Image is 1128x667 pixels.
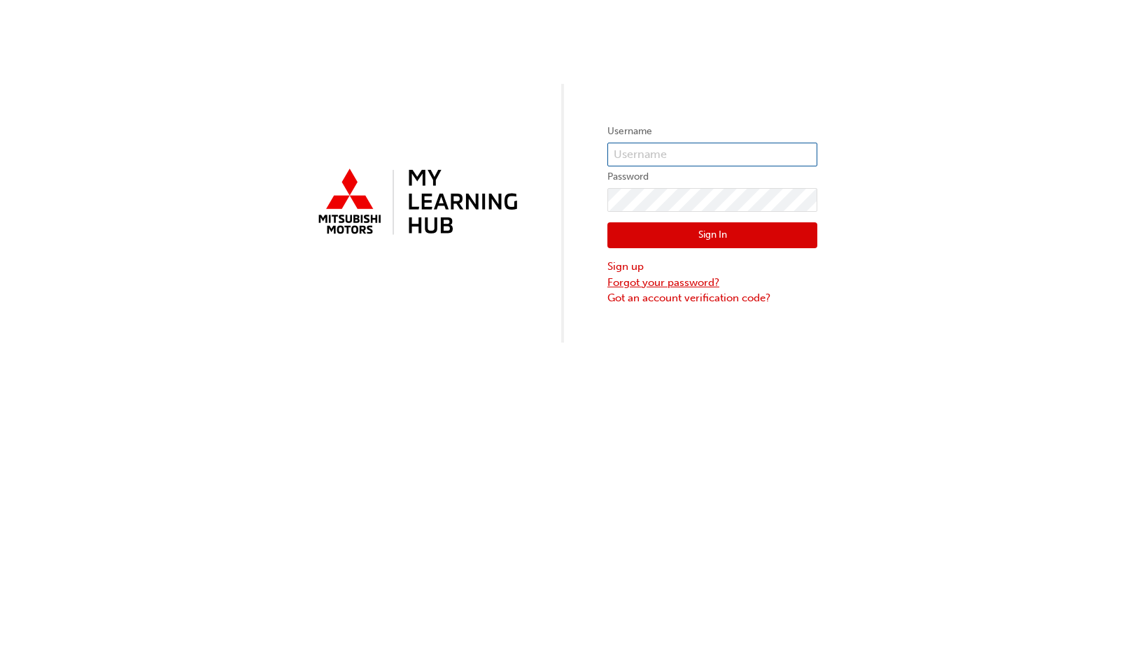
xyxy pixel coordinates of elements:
label: Username [607,123,817,140]
a: Sign up [607,259,817,275]
a: Forgot your password? [607,275,817,291]
label: Password [607,168,817,185]
a: Got an account verification code? [607,290,817,306]
input: Username [607,143,817,166]
img: mmal [311,163,521,243]
button: Sign In [607,222,817,249]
